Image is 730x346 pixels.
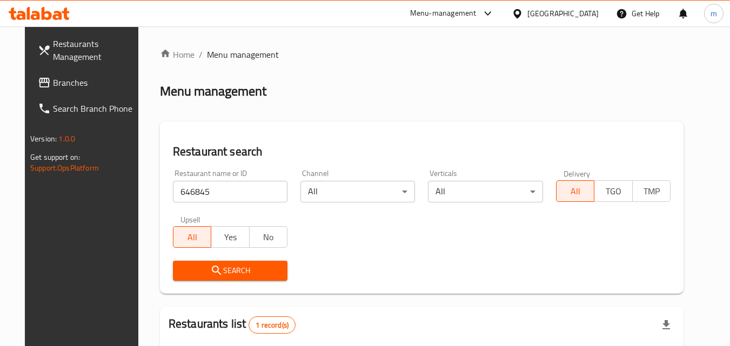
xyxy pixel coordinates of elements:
[29,31,147,70] a: Restaurants Management
[178,229,207,245] span: All
[173,261,287,281] button: Search
[711,8,717,19] span: m
[211,226,249,248] button: Yes
[199,48,203,61] li: /
[637,184,666,199] span: TMP
[173,226,211,248] button: All
[564,169,591,177] label: Delivery
[180,215,200,223] label: Upsell
[594,180,632,202] button: TGO
[653,312,679,338] div: Export file
[632,180,671,202] button: TMP
[53,37,138,63] span: Restaurants Management
[29,70,147,96] a: Branches
[160,48,195,61] a: Home
[527,8,599,19] div: [GEOGRAPHIC_DATA]
[410,7,477,20] div: Menu-management
[182,264,279,277] span: Search
[58,132,75,146] span: 1.0.0
[428,181,543,202] div: All
[173,181,287,202] input: Search for restaurant name or ID..
[254,229,283,245] span: No
[249,316,296,334] div: Total records count
[53,76,138,89] span: Branches
[30,132,57,146] span: Version:
[173,144,671,160] h2: Restaurant search
[300,181,415,202] div: All
[561,184,590,199] span: All
[599,184,628,199] span: TGO
[249,320,295,330] span: 1 record(s)
[160,48,684,61] nav: breadcrumb
[30,161,99,175] a: Support.OpsPlatform
[53,102,138,115] span: Search Branch Phone
[169,316,296,334] h2: Restaurants list
[160,83,266,100] h2: Menu management
[556,180,594,202] button: All
[29,96,147,121] a: Search Branch Phone
[216,229,245,245] span: Yes
[207,48,279,61] span: Menu management
[30,150,80,164] span: Get support on:
[249,226,287,248] button: No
